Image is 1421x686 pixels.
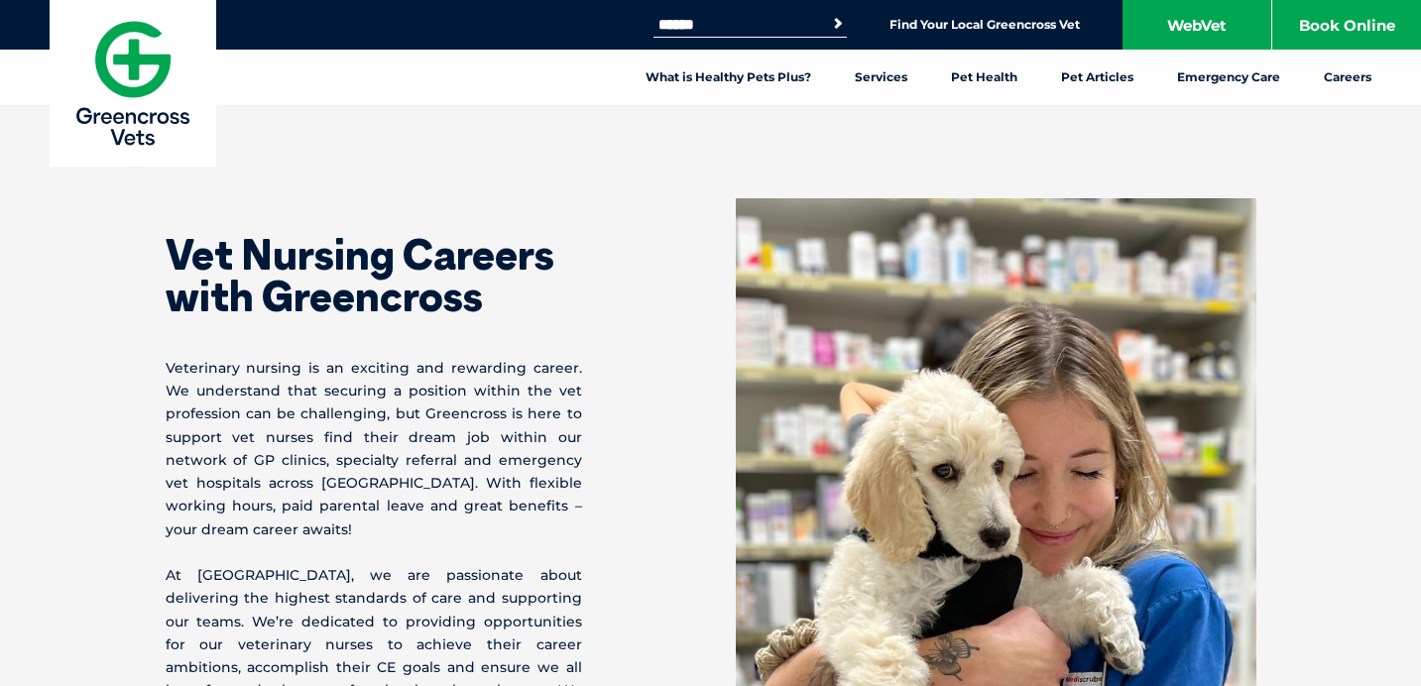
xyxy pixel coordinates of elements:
a: Pet Articles [1039,50,1155,105]
h2: Vet Nursing Careers with Greencross [166,234,582,317]
a: Find Your Local Greencross Vet [889,17,1080,33]
button: Search [828,14,848,34]
a: Emergency Care [1155,50,1302,105]
p: Veterinary nursing is an exciting and rewarding career. We understand that securing a position wi... [166,357,582,541]
a: Careers [1302,50,1393,105]
a: Services [833,50,929,105]
a: What is Healthy Pets Plus? [624,50,833,105]
a: Pet Health [929,50,1039,105]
